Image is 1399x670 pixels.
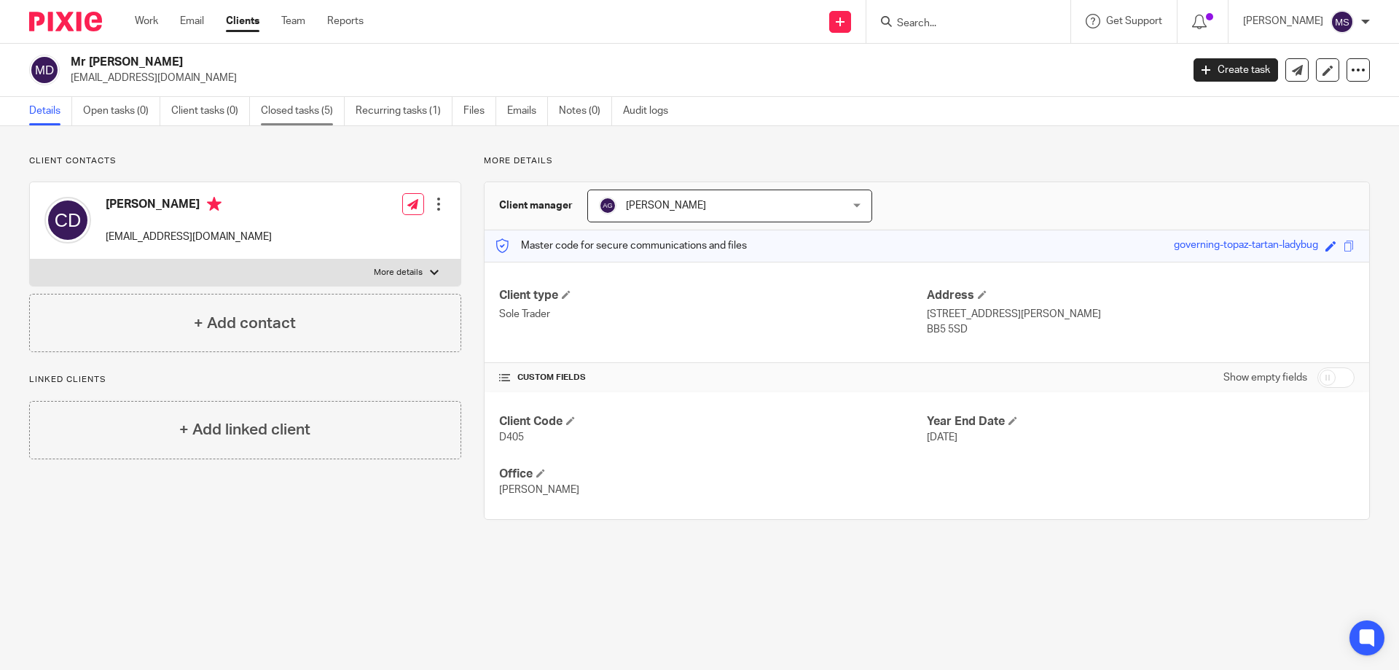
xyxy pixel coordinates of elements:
h4: CUSTOM FIELDS [499,372,927,383]
p: More details [374,267,423,278]
h2: Mr [PERSON_NAME] [71,55,952,70]
img: svg%3E [599,197,616,214]
a: Closed tasks (5) [261,97,345,125]
a: Work [135,14,158,28]
a: Details [29,97,72,125]
p: BB5 5SD [927,322,1355,337]
p: [STREET_ADDRESS][PERSON_NAME] [927,307,1355,322]
img: svg%3E [1331,10,1354,34]
a: Email [180,14,204,28]
div: governing-topaz-tartan-ladybug [1174,238,1318,254]
p: [EMAIL_ADDRESS][DOMAIN_NAME] [106,230,272,244]
h4: Client Code [499,414,927,429]
h4: [PERSON_NAME] [106,197,272,215]
a: Client tasks (0) [171,97,250,125]
p: [EMAIL_ADDRESS][DOMAIN_NAME] [71,71,1172,85]
a: Open tasks (0) [83,97,160,125]
p: Master code for secure communications and files [495,238,747,253]
a: Clients [226,14,259,28]
input: Search [896,17,1027,31]
h3: Client manager [499,198,573,213]
a: Emails [507,97,548,125]
h4: + Add contact [194,312,296,335]
i: Primary [207,197,222,211]
a: Create task [1194,58,1278,82]
a: Recurring tasks (1) [356,97,452,125]
a: Audit logs [623,97,679,125]
p: Linked clients [29,374,461,386]
span: Get Support [1106,16,1162,26]
h4: Year End Date [927,414,1355,429]
h4: Client type [499,288,927,303]
p: Sole Trader [499,307,927,322]
a: Notes (0) [559,97,612,125]
span: [DATE] [927,432,957,443]
h4: Address [927,288,1355,303]
a: Team [281,14,305,28]
span: D405 [499,432,524,443]
a: Reports [327,14,364,28]
img: svg%3E [29,55,60,85]
label: Show empty fields [1223,370,1307,385]
span: [PERSON_NAME] [499,485,579,495]
h4: + Add linked client [179,418,310,441]
p: [PERSON_NAME] [1243,14,1323,28]
img: Pixie [29,12,102,31]
p: More details [484,155,1370,167]
span: [PERSON_NAME] [626,200,706,211]
p: Client contacts [29,155,461,167]
img: svg%3E [44,197,91,244]
a: Files [463,97,496,125]
h4: Office [499,467,927,482]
